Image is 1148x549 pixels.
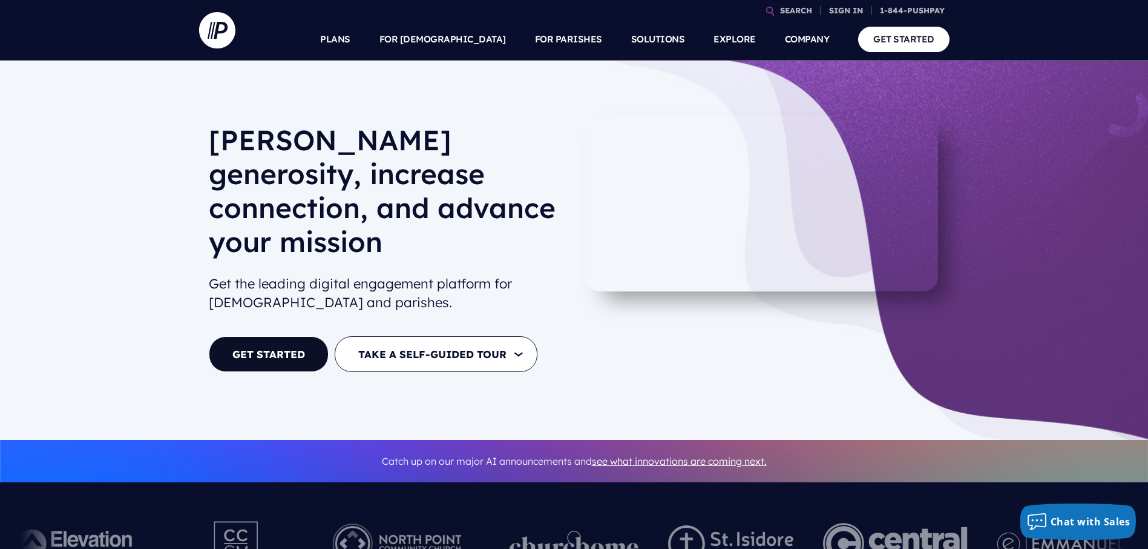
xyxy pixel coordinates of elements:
[1051,515,1130,528] span: Chat with Sales
[713,18,756,61] a: EXPLORE
[209,270,565,317] h2: Get the leading digital engagement platform for [DEMOGRAPHIC_DATA] and parishes.
[335,336,537,372] button: TAKE A SELF-GUIDED TOUR
[1020,504,1137,540] button: Chat with Sales
[785,18,830,61] a: COMPANY
[209,448,940,475] p: Catch up on our major AI announcements and
[858,27,950,52] a: GET STARTED
[209,336,329,372] a: GET STARTED
[592,455,767,467] a: see what innovations are coming next.
[209,123,565,268] h1: [PERSON_NAME] generosity, increase connection, and advance your mission
[631,18,685,61] a: SOLUTIONS
[320,18,350,61] a: PLANS
[379,18,506,61] a: FOR [DEMOGRAPHIC_DATA]
[535,18,602,61] a: FOR PARISHES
